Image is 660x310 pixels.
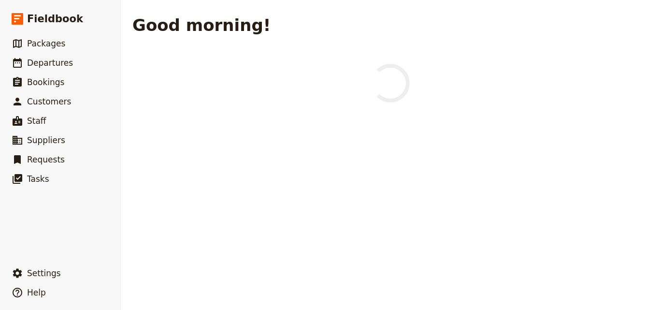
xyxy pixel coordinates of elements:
span: Fieldbook [27,12,83,26]
span: Customers [27,97,71,106]
span: Packages [27,39,65,48]
span: Settings [27,268,61,278]
span: Help [27,288,46,297]
span: Suppliers [27,135,65,145]
span: Bookings [27,77,64,87]
span: Requests [27,155,65,164]
span: Departures [27,58,73,68]
span: Staff [27,116,46,126]
h1: Good morning! [132,15,271,35]
span: Tasks [27,174,49,184]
